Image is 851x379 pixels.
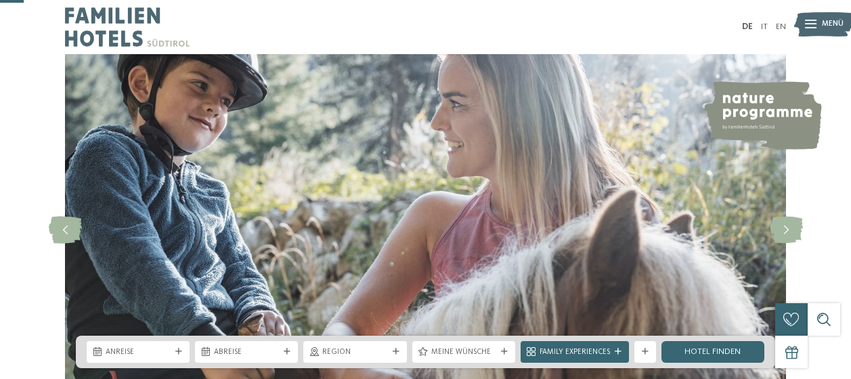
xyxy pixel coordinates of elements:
[776,22,786,31] a: EN
[431,347,496,358] span: Meine Wünsche
[322,347,387,358] span: Region
[822,19,844,30] span: Menü
[703,81,822,150] img: nature programme by Familienhotels Südtirol
[106,347,171,358] span: Anreise
[540,347,610,358] span: Family Experiences
[661,341,764,363] a: Hotel finden
[214,347,279,358] span: Abreise
[761,22,768,31] a: IT
[742,22,753,31] a: DE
